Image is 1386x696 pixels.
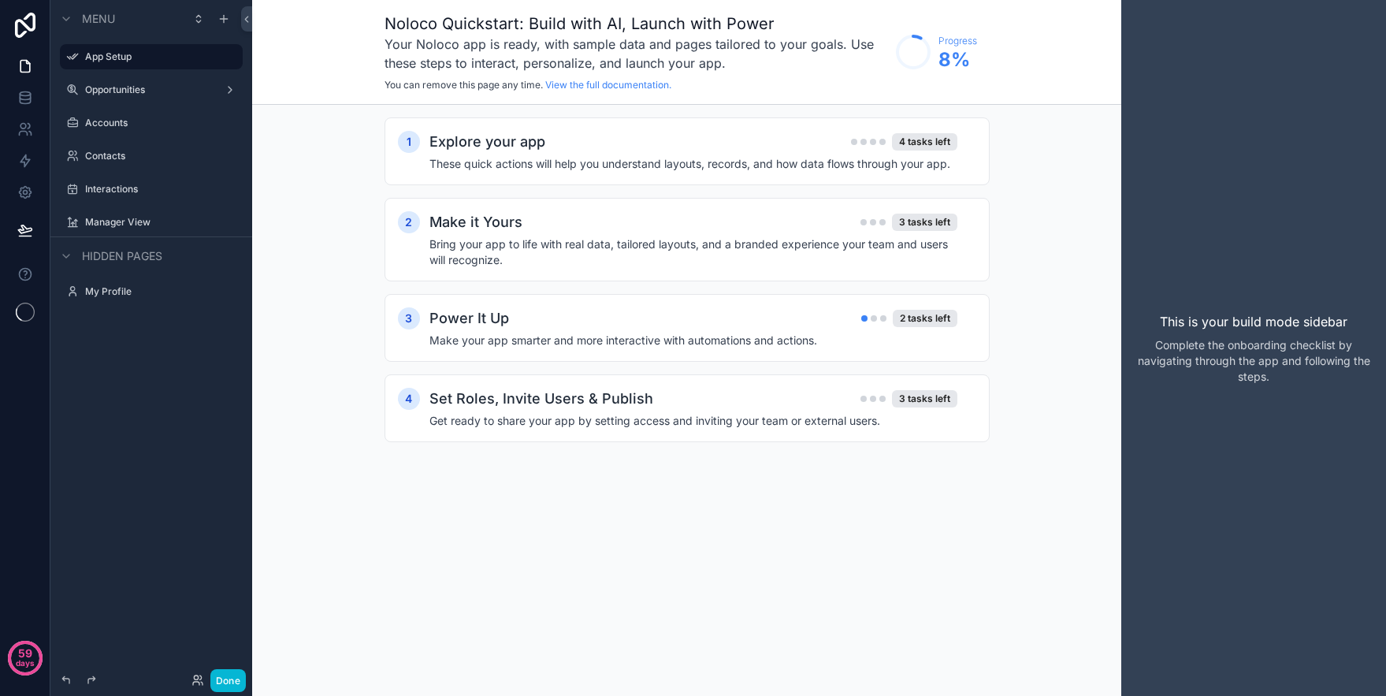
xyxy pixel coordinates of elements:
h4: These quick actions will help you understand layouts, records, and how data flows through your app. [429,156,957,172]
div: scrollable content [252,105,1121,486]
h2: Explore your app [429,131,545,153]
div: 2 tasks left [893,310,957,327]
div: 4 [398,388,420,410]
h2: Make it Yours [429,211,522,233]
div: 3 tasks left [892,390,957,408]
label: Manager View [85,216,240,229]
h1: Noloco Quickstart: Build with AI, Launch with Power [385,13,888,35]
p: 59 [18,646,32,661]
div: 3 tasks left [892,214,957,231]
label: Opportunities [85,84,217,96]
label: Contacts [85,150,240,162]
label: My Profile [85,285,240,298]
button: Done [210,669,246,692]
h2: Power It Up [429,307,509,329]
span: Menu [82,11,115,27]
div: 4 tasks left [892,133,957,151]
p: This is your build mode sidebar [1160,312,1347,331]
div: 2 [398,211,420,233]
h2: Set Roles, Invite Users & Publish [429,388,653,410]
p: days [16,652,35,674]
p: Complete the onboarding checklist by navigating through the app and following the steps. [1134,337,1373,385]
span: You can remove this page any time. [385,79,543,91]
label: Accounts [85,117,240,129]
div: 3 [398,307,420,329]
span: 8 % [938,47,977,73]
h4: Bring your app to life with real data, tailored layouts, and a branded experience your team and u... [429,236,957,268]
span: Progress [938,35,977,47]
label: Interactions [85,183,240,195]
h3: Your Noloco app is ready, with sample data and pages tailored to your goals. Use these steps to i... [385,35,888,73]
h4: Get ready to share your app by setting access and inviting your team or external users. [429,413,957,429]
label: App Setup [85,50,233,63]
span: Hidden pages [82,248,162,264]
h4: Make your app smarter and more interactive with automations and actions. [429,333,957,348]
a: View the full documentation. [545,79,671,91]
div: 1 [398,131,420,153]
